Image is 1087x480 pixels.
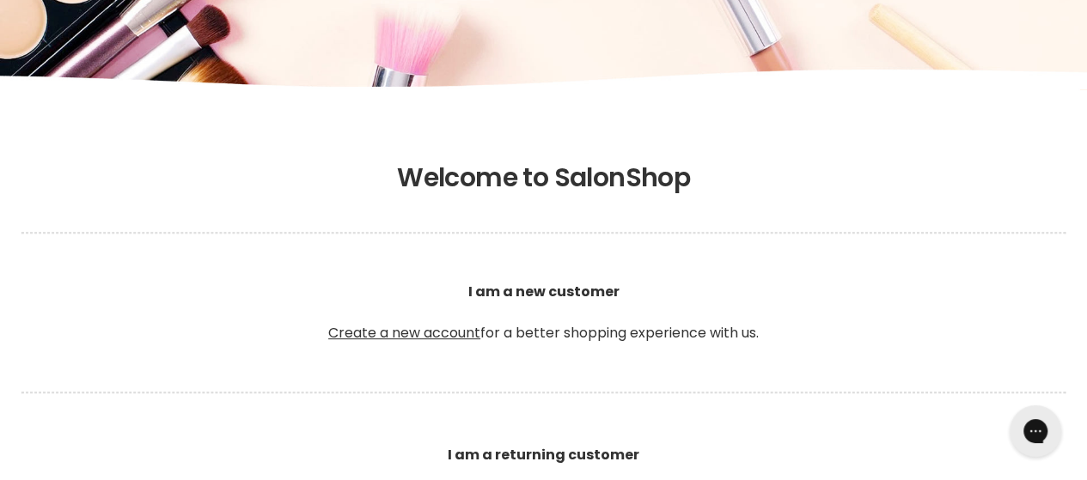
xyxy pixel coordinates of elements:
[468,282,620,301] b: I am a new customer
[1001,399,1070,463] iframe: Gorgias live chat messenger
[21,162,1066,193] h1: Welcome to SalonShop
[448,445,639,465] b: I am a returning customer
[328,323,480,343] a: Create a new account
[21,240,1066,385] p: for a better shopping experience with us.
